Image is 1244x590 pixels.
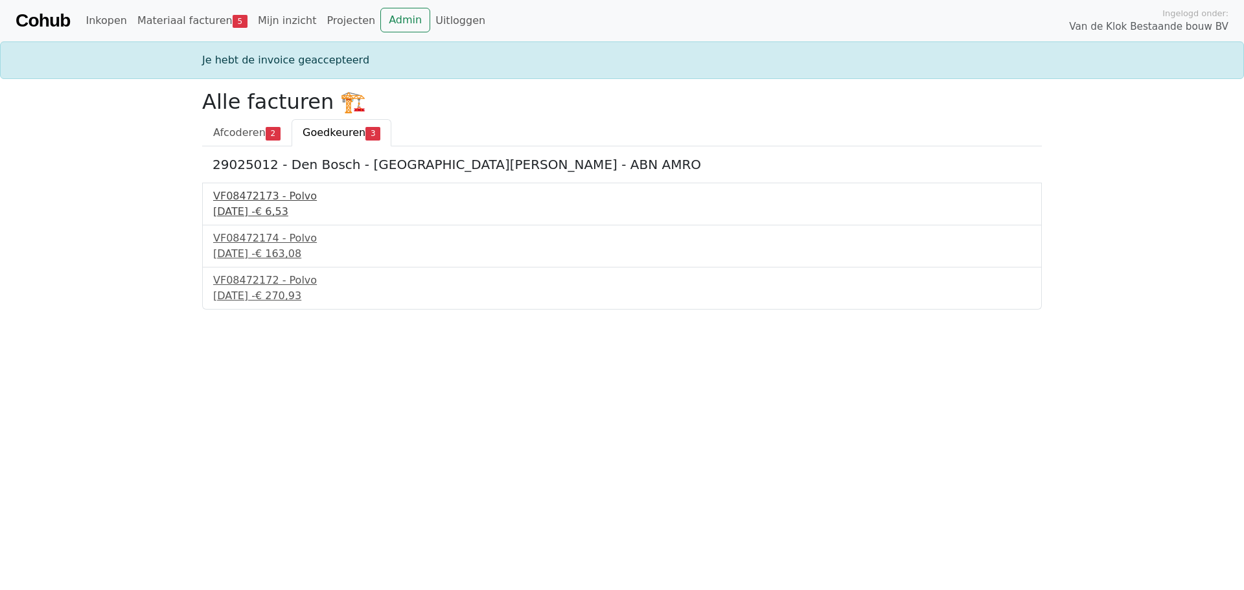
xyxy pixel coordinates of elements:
[213,273,1031,304] a: VF08472172 - Polvo[DATE] -€ 270,93
[202,119,292,146] a: Afcoderen2
[380,8,430,32] a: Admin
[213,231,1031,246] div: VF08472174 - Polvo
[321,8,380,34] a: Projecten
[213,204,1031,220] div: [DATE] -
[266,127,281,140] span: 2
[233,15,248,28] span: 5
[16,5,70,36] a: Cohub
[1162,7,1228,19] span: Ingelogd onder:
[1069,19,1228,34] span: Van de Klok Bestaande bouw BV
[194,52,1050,68] div: Je hebt de invoice geaccepteerd
[213,246,1031,262] div: [DATE] -
[303,126,365,139] span: Goedkeuren
[213,157,1031,172] h5: 29025012 - Den Bosch - [GEOGRAPHIC_DATA][PERSON_NAME] - ABN AMRO
[253,8,322,34] a: Mijn inzicht
[132,8,253,34] a: Materiaal facturen5
[255,205,288,218] span: € 6,53
[255,247,301,260] span: € 163,08
[255,289,301,302] span: € 270,93
[202,89,1042,114] h2: Alle facturen 🏗️
[213,288,1031,304] div: [DATE] -
[292,119,391,146] a: Goedkeuren3
[213,273,1031,288] div: VF08472172 - Polvo
[213,188,1031,204] div: VF08472173 - Polvo
[430,8,490,34] a: Uitloggen
[213,188,1031,220] a: VF08472173 - Polvo[DATE] -€ 6,53
[213,126,266,139] span: Afcoderen
[365,127,380,140] span: 3
[80,8,132,34] a: Inkopen
[213,231,1031,262] a: VF08472174 - Polvo[DATE] -€ 163,08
